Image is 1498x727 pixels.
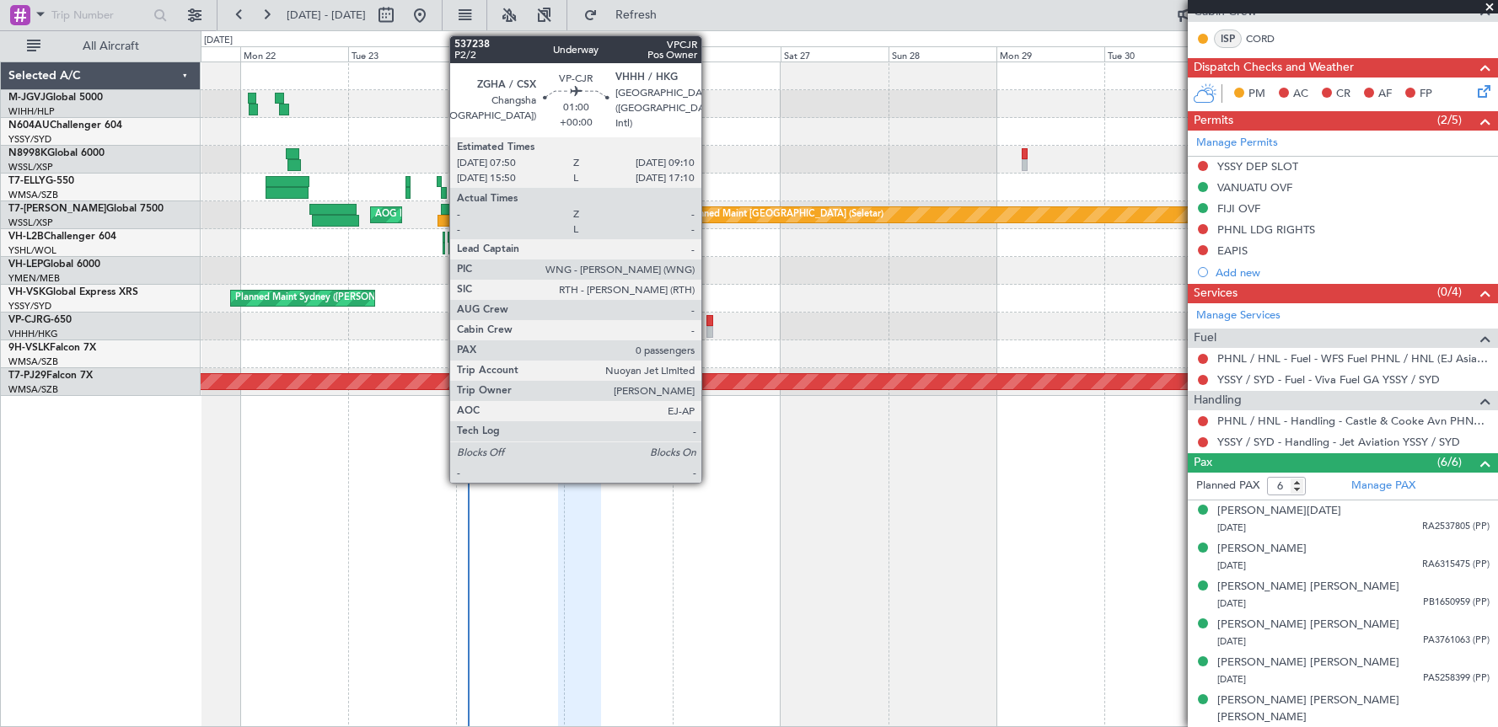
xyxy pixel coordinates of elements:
label: Planned PAX [1196,478,1259,494]
span: VH-LEP [8,259,43,270]
span: (2/5) [1437,111,1462,129]
a: CORD [1246,31,1284,46]
div: Thu 25 [564,46,672,61]
div: [PERSON_NAME] [PERSON_NAME] [1217,579,1399,596]
a: VHHH/HKG [8,328,58,340]
span: [DATE] [1217,521,1246,534]
div: Fri 26 [673,46,781,61]
span: (0/4) [1437,283,1462,301]
span: 9H-VSLK [8,343,50,353]
div: AOG Maint London ([GEOGRAPHIC_DATA]) [375,202,564,227]
span: [DATE] [1217,559,1246,572]
a: WSSL/XSP [8,216,53,229]
a: WMSA/SZB [8,189,58,201]
span: Permits [1194,111,1233,131]
span: Refresh [601,9,672,21]
a: Manage Services [1196,307,1281,324]
span: RA2537805 (PP) [1422,520,1490,534]
a: YSSY / SYD - Handling - Jet Aviation YSSY / SYD [1217,435,1460,449]
div: Add new [1216,265,1490,280]
a: T7-[PERSON_NAME]Global 7500 [8,204,164,214]
button: Refresh [576,2,677,29]
a: Manage PAX [1351,478,1415,494]
a: VH-VSKGlobal Express XRS [8,287,138,297]
span: M-JGVJ [8,93,46,103]
input: Trip Number [51,3,148,28]
span: Pax [1194,453,1212,473]
div: Tue 23 [348,46,456,61]
span: T7-PJ29 [8,371,46,381]
a: YSHL/WOL [8,244,56,257]
a: VP-CJRG-650 [8,315,72,325]
span: [DATE] [1217,597,1246,610]
div: Tue 30 [1104,46,1212,61]
div: [PERSON_NAME] [PERSON_NAME] [1217,655,1399,671]
span: PA5258399 (PP) [1423,671,1490,686]
span: Fuel [1194,329,1216,348]
span: AF [1378,86,1392,103]
span: N8998K [8,148,47,158]
span: [DATE] [1217,673,1246,686]
a: VH-LEPGlobal 6000 [8,259,100,270]
div: [PERSON_NAME] [1217,541,1307,558]
div: [DATE] [204,34,233,48]
span: [DATE] - [DATE] [287,8,366,23]
div: Wed 24 [456,46,564,61]
a: WSSL/XSP [8,161,53,174]
div: ISP [1214,29,1242,48]
button: All Aircraft [19,33,183,60]
div: [PERSON_NAME][DATE] [1217,503,1341,520]
a: WMSA/SZB [8,383,58,396]
span: AC [1293,86,1308,103]
span: T7-ELLY [8,176,46,186]
span: [DATE] [1217,635,1246,648]
a: T7-PJ29Falcon 7X [8,371,93,381]
a: PHNL / HNL - Handling - Castle & Cooke Avn PHNL / HNL [1217,414,1490,428]
span: FP [1420,86,1432,103]
span: VH-L2B [8,232,44,242]
a: N604AUChallenger 604 [8,120,122,131]
a: N8998KGlobal 6000 [8,148,105,158]
span: N604AU [8,120,50,131]
span: VP-CJR [8,315,43,325]
div: FIJI OVF [1217,201,1260,216]
span: Handling [1194,391,1242,410]
a: YSSY/SYD [8,133,51,146]
span: T7-[PERSON_NAME] [8,204,106,214]
div: VANUATU OVF [1217,180,1292,195]
span: Services [1194,284,1238,303]
a: M-JGVJGlobal 5000 [8,93,103,103]
a: T7-ELLYG-550 [8,176,74,186]
span: PM [1248,86,1265,103]
span: All Aircraft [44,40,178,52]
span: RA6315475 (PP) [1422,558,1490,572]
span: (6/6) [1437,453,1462,471]
a: YSSY / SYD - Fuel - Viva Fuel GA YSSY / SYD [1217,372,1440,387]
div: Sat 27 [781,46,889,61]
a: VH-L2BChallenger 604 [8,232,116,242]
span: PB1650959 (PP) [1423,596,1490,610]
a: PHNL / HNL - Fuel - WFS Fuel PHNL / HNL (EJ Asia Only) [1217,351,1490,366]
div: Mon 29 [996,46,1104,61]
div: Mon 22 [240,46,348,61]
a: YSSY/SYD [8,300,51,313]
a: Manage Permits [1196,135,1278,152]
a: 9H-VSLKFalcon 7X [8,343,96,353]
div: YSSY DEP SLOT [1217,159,1298,174]
a: YMEN/MEB [8,272,60,285]
div: [PERSON_NAME] [PERSON_NAME] [1217,617,1399,633]
div: Planned Maint Sydney ([PERSON_NAME] Intl) [235,286,431,311]
div: Sun 28 [889,46,996,61]
span: Dispatch Checks and Weather [1194,58,1354,78]
a: WMSA/SZB [8,355,58,368]
span: VH-VSK [8,287,46,297]
span: PA3761063 (PP) [1423,633,1490,648]
div: PHNL LDG RIGHTS [1217,222,1315,237]
div: EAPIS [1217,243,1248,258]
a: WIHH/HLP [8,105,55,118]
div: Planned Maint [GEOGRAPHIC_DATA] (Seletar) [685,202,883,227]
span: CR [1336,86,1350,103]
div: [PERSON_NAME] [PERSON_NAME] [PERSON_NAME] [1217,692,1490,725]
